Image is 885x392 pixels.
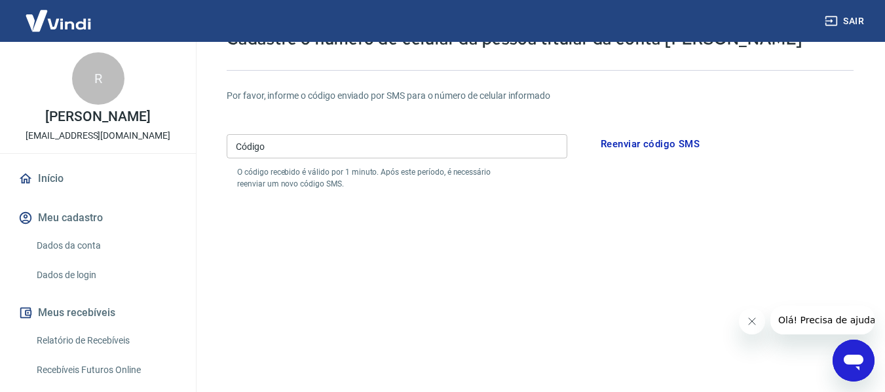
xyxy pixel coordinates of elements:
div: R [72,52,124,105]
p: O código recebido é válido por 1 minuto. Após este período, é necessário reenviar um novo código ... [237,166,515,190]
button: Meu cadastro [16,204,180,232]
a: Relatório de Recebíveis [31,327,180,354]
p: [PERSON_NAME] [45,110,150,124]
a: Recebíveis Futuros Online [31,357,180,383]
button: Sair [822,9,869,33]
iframe: Fechar mensagem [739,308,765,334]
span: Olá! Precisa de ajuda? [8,9,110,20]
a: Dados da conta [31,232,180,259]
button: Reenviar código SMS [593,130,707,158]
img: Vindi [16,1,101,41]
p: [EMAIL_ADDRESS][DOMAIN_NAME] [26,129,170,143]
h6: Por favor, informe o código enviado por SMS para o número de celular informado [227,89,854,103]
button: Meus recebíveis [16,298,180,327]
iframe: Mensagem da empresa [770,306,875,334]
iframe: Botão para abrir a janela de mensagens [833,340,875,382]
a: Dados de login [31,262,180,289]
a: Início [16,164,180,193]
